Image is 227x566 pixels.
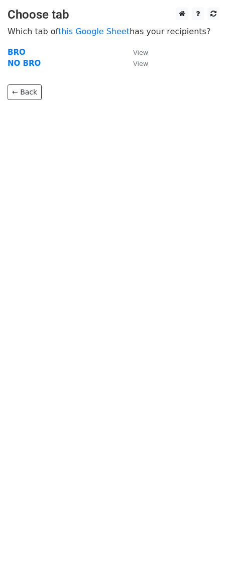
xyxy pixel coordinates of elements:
a: BRO [8,48,26,57]
small: View [133,49,148,56]
a: View [123,59,148,68]
h3: Choose tab [8,8,219,22]
a: ← Back [8,84,42,100]
a: View [123,48,148,57]
p: Which tab of has your recipients? [8,26,219,37]
a: this Google Sheet [58,27,130,36]
a: NO BRO [8,59,41,68]
small: View [133,60,148,67]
